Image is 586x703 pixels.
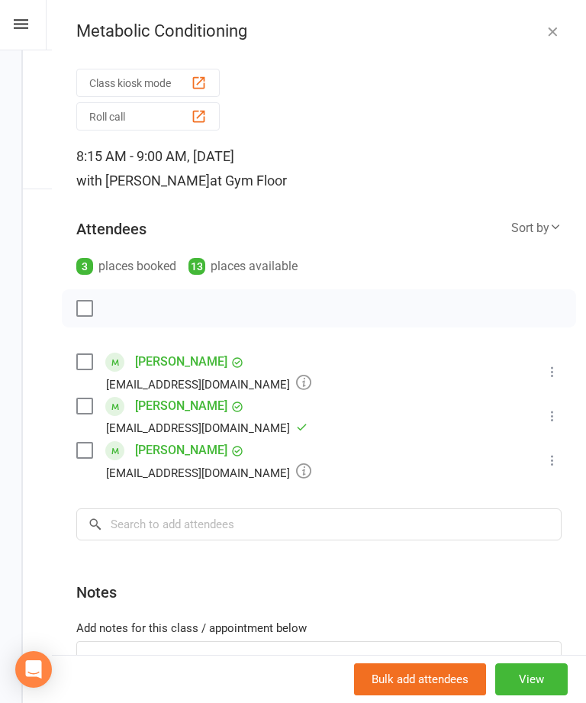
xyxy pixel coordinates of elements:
[106,418,307,438] div: [EMAIL_ADDRESS][DOMAIN_NAME]
[76,102,220,131] button: Roll call
[76,256,176,277] div: places booked
[188,258,205,275] div: 13
[76,173,210,189] span: with [PERSON_NAME]
[52,21,586,41] div: Metabolic Conditioning
[495,663,568,695] button: View
[106,463,311,482] div: [EMAIL_ADDRESS][DOMAIN_NAME]
[76,144,562,193] div: 8:15 AM - 9:00 AM, [DATE]
[15,651,52,688] div: Open Intercom Messenger
[76,508,562,540] input: Search to add attendees
[135,350,227,374] a: [PERSON_NAME]
[106,374,311,394] div: [EMAIL_ADDRESS][DOMAIN_NAME]
[76,619,562,637] div: Add notes for this class / appointment below
[188,256,298,277] div: places available
[76,218,146,240] div: Attendees
[210,173,287,189] span: at Gym Floor
[511,218,562,238] div: Sort by
[135,438,227,463] a: [PERSON_NAME]
[76,69,220,97] button: Class kiosk mode
[76,582,117,603] div: Notes
[76,258,93,275] div: 3
[135,394,227,418] a: [PERSON_NAME]
[354,663,486,695] button: Bulk add attendees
